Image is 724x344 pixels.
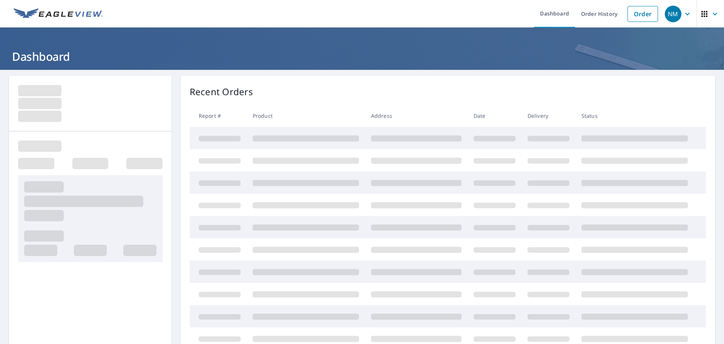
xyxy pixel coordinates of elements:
[627,6,658,22] a: Order
[468,105,522,127] th: Date
[365,105,468,127] th: Address
[575,105,694,127] th: Status
[247,105,365,127] th: Product
[9,49,715,64] h1: Dashboard
[14,8,103,20] img: EV Logo
[522,105,575,127] th: Delivery
[190,85,253,99] p: Recent Orders
[190,105,247,127] th: Report #
[665,6,681,22] div: NM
